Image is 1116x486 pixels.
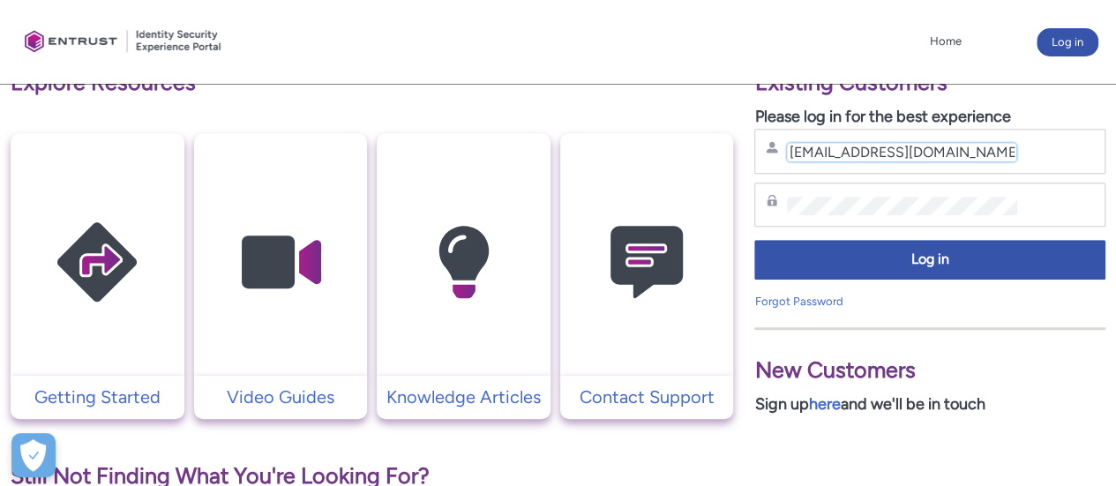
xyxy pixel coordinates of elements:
p: Sign up and we'll be in touch [754,393,1105,416]
p: New Customers [754,354,1105,387]
p: Getting Started [19,384,176,410]
a: Getting Started [11,384,184,410]
p: Knowledge Articles [386,384,542,410]
div: Cookie Preferences [11,433,56,477]
img: Knowledge Articles [379,168,547,357]
a: here [808,394,840,414]
a: Video Guides [194,384,368,410]
p: Contact Support [569,384,725,410]
a: Forgot Password [754,295,843,308]
p: Please log in for the best experience [754,105,1105,129]
button: Log in [1037,28,1098,56]
button: Log in [754,240,1105,280]
a: Contact Support [560,384,734,410]
button: Open Preferences [11,433,56,477]
input: Username [787,143,1016,161]
a: Knowledge Articles [377,384,551,410]
img: Video Guides [197,168,364,357]
img: Getting Started [13,168,181,357]
a: Home [925,28,966,55]
span: Log in [766,250,1094,270]
p: Video Guides [203,384,359,410]
img: Contact Support [563,168,730,357]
